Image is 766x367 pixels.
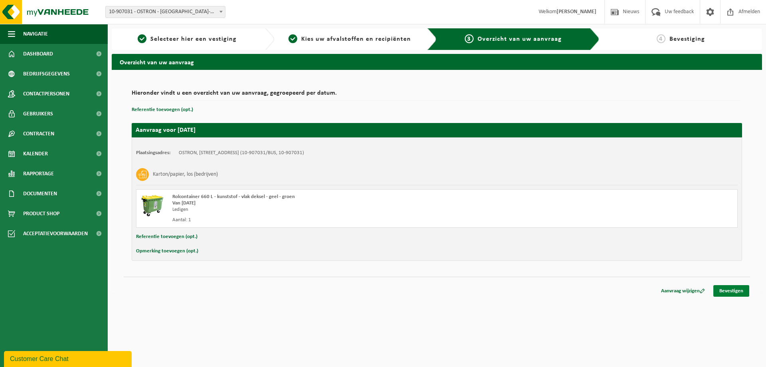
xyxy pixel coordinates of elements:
strong: Plaatsingsadres: [136,150,171,155]
span: 3 [465,34,474,43]
span: Kalender [23,144,48,164]
span: Bedrijfsgegevens [23,64,70,84]
strong: Aanvraag voor [DATE] [136,127,195,133]
a: 2Kies uw afvalstoffen en recipiënten [278,34,421,44]
h2: Hieronder vindt u een overzicht van uw aanvraag, gegroepeerd per datum. [132,90,742,101]
div: Ledigen [172,206,469,213]
span: Contactpersonen [23,84,69,104]
img: WB-0660-HPE-GN-50.png [140,194,164,218]
button: Referentie toevoegen (opt.) [136,232,197,242]
span: Bevestiging [669,36,705,42]
span: Overzicht van uw aanvraag [478,36,562,42]
span: Product Shop [23,204,59,224]
span: Kies uw afvalstoffen en recipiënten [301,36,411,42]
a: Bevestigen [713,285,749,297]
span: Gebruikers [23,104,53,124]
a: 1Selecteer hier een vestiging [116,34,259,44]
span: Rolcontainer 660 L - kunststof - vlak deksel - geel - groen [172,194,295,199]
td: OSTRON, [STREET_ADDRESS] (10-907031/BUS, 10-907031) [179,150,304,156]
span: Selecteer hier een vestiging [150,36,237,42]
span: 2 [288,34,297,43]
span: 1 [138,34,146,43]
h2: Overzicht van uw aanvraag [112,54,762,69]
div: Aantal: 1 [172,217,469,223]
button: Referentie toevoegen (opt.) [132,105,193,115]
h3: Karton/papier, los (bedrijven) [153,168,218,181]
button: Opmerking toevoegen (opt.) [136,246,198,256]
span: Rapportage [23,164,54,184]
span: 10-907031 - OSTRON - SINT-DENIJS-WESTREM [106,6,225,18]
span: Navigatie [23,24,48,44]
span: Contracten [23,124,54,144]
span: Dashboard [23,44,53,64]
strong: [PERSON_NAME] [557,9,596,15]
a: Aanvraag wijzigen [655,285,711,297]
span: Documenten [23,184,57,204]
iframe: chat widget [4,349,133,367]
span: 10-907031 - OSTRON - SINT-DENIJS-WESTREM [105,6,225,18]
strong: Van [DATE] [172,200,195,206]
span: 4 [657,34,665,43]
span: Acceptatievoorwaarden [23,224,88,244]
